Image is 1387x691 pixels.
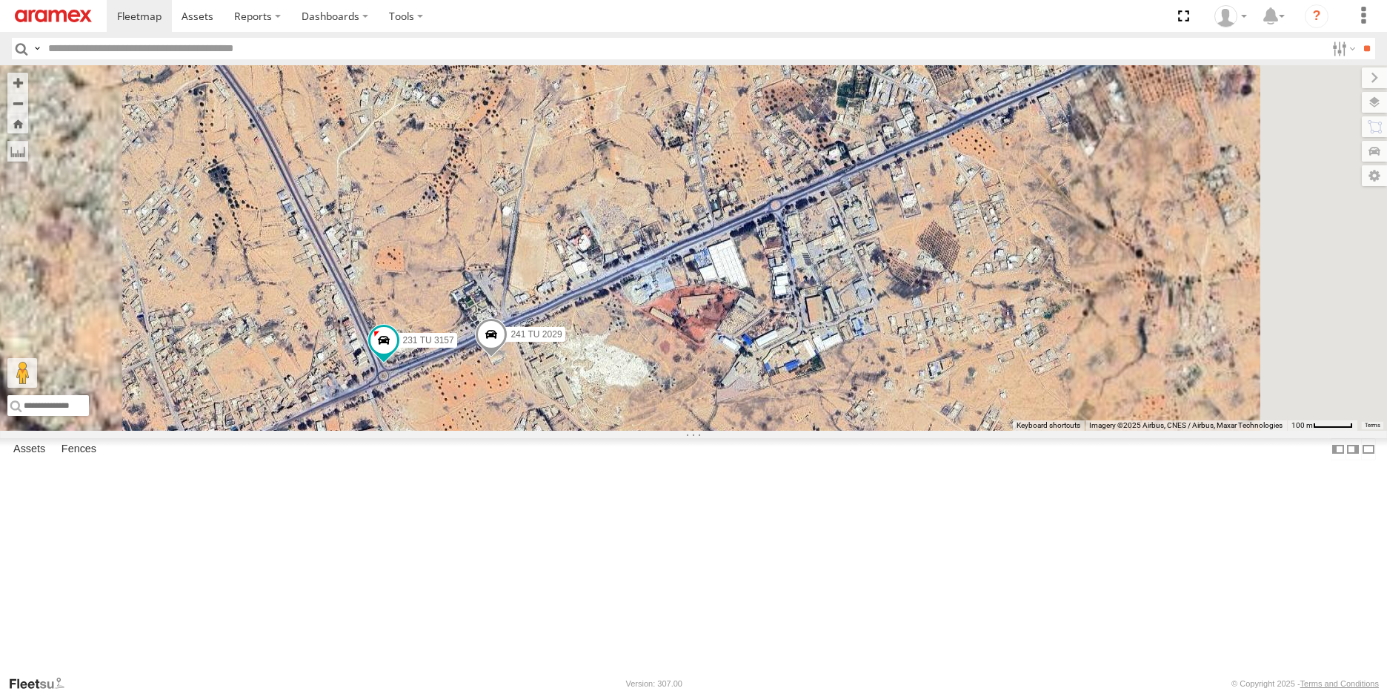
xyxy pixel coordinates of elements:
label: Map Settings [1362,165,1387,186]
button: Zoom out [7,93,28,113]
label: Search Query [31,38,43,59]
button: Drag Pegman onto the map to open Street View [7,358,37,388]
a: Visit our Website [8,676,76,691]
label: Fences [54,439,104,460]
span: Imagery ©2025 Airbus, CNES / Airbus, Maxar Technologies [1089,421,1283,429]
div: Walid Bakkar [1209,5,1252,27]
button: Zoom Home [7,113,28,133]
span: 241 TU 2029 [510,329,562,340]
a: Terms and Conditions [1300,679,1379,688]
img: aramex-logo.svg [15,10,92,22]
i: ? [1305,4,1328,28]
label: Search Filter Options [1326,38,1358,59]
button: Zoom in [7,73,28,93]
label: Hide Summary Table [1361,438,1376,460]
label: Dock Summary Table to the Right [1346,438,1360,460]
div: © Copyright 2025 - [1231,679,1379,688]
label: Dock Summary Table to the Left [1331,438,1346,460]
label: Measure [7,141,28,162]
span: 231 TU 3157 [403,334,454,345]
div: Version: 307.00 [626,679,682,688]
button: Keyboard shortcuts [1017,420,1080,431]
label: Assets [6,439,53,460]
button: Map Scale: 100 m per 50 pixels [1287,420,1357,431]
a: Terms (opens in new tab) [1365,423,1380,429]
span: 100 m [1291,421,1313,429]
